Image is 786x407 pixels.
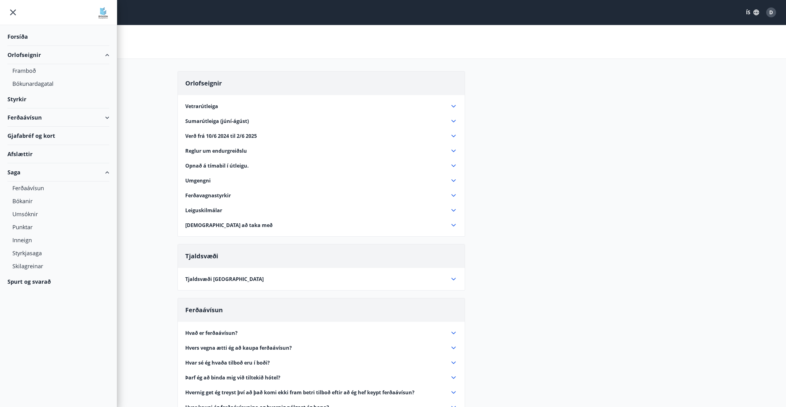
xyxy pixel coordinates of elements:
div: Framboð [12,64,104,77]
div: Bókanir [12,195,104,208]
div: Gjafabréf og kort [7,127,109,145]
div: Sumarútleiga (júní-ágúst) [185,117,457,125]
div: Hvar sé ég hvaða tilboð eru í boði? [185,359,457,366]
span: Hvers vegna ætti ég að kaupa ferðaávísun? [185,344,292,351]
div: Verð frá 10/6 2024 til 2/6 2025 [185,132,457,140]
div: Ferðaávísun [7,108,109,127]
div: Ferðaávísun [12,182,104,195]
button: menu [7,7,19,18]
span: Verð frá 10/6 2024 til 2/6 2025 [185,133,257,139]
div: Styrkjasaga [12,247,104,260]
span: Tjaldsvæði [185,252,218,260]
div: Punktar [12,221,104,234]
div: Orlofseignir [7,46,109,64]
span: Vetrarútleiga [185,103,218,110]
div: Hvernig get ég treyst því að það komi ekki fram betri tilboð eftir að ég hef keypt ferðaávísun? [185,389,457,396]
div: Hvað er ferðaávísun? [185,329,457,337]
div: Tjaldsvæði [GEOGRAPHIC_DATA] [185,275,457,283]
div: Inneign [12,234,104,247]
div: Skilagreinar [12,260,104,273]
button: ÍS [743,7,762,18]
div: Bókunardagatal [12,77,104,90]
div: Forsíða [7,28,109,46]
div: Spurt og svarað [7,273,109,291]
div: Opnað á tímabil í útleigu. [185,162,457,169]
span: D [769,9,773,16]
div: Afslættir [7,145,109,163]
span: Reglur um endurgreiðslu [185,147,247,154]
div: [DEMOGRAPHIC_DATA] að taka með [185,221,457,229]
span: Orlofseignir [185,79,222,87]
button: D [764,5,779,20]
span: Tjaldsvæði [GEOGRAPHIC_DATA] [185,276,264,282]
div: Leiguskilmálar [185,207,457,214]
span: Ferðavagnastyrkir [185,192,231,199]
div: Ferðavagnastyrkir [185,192,457,199]
span: Hvar sé ég hvaða tilboð eru í boði? [185,359,270,366]
div: Umsóknir [12,208,104,221]
span: Umgengni [185,177,211,184]
span: Hvað er ferðaávísun? [185,330,238,336]
span: Leiguskilmálar [185,207,222,214]
img: union_logo [97,7,109,19]
div: Styrkir [7,90,109,108]
div: Saga [7,163,109,182]
span: Opnað á tímabil í útleigu. [185,162,249,169]
div: Vetrarútleiga [185,103,457,110]
div: Reglur um endurgreiðslu [185,147,457,155]
span: Hvernig get ég treyst því að það komi ekki fram betri tilboð eftir að ég hef keypt ferðaávísun? [185,389,415,396]
div: Umgengni [185,177,457,184]
span: Þarf ég að binda mig við tiltekið hótel? [185,374,280,381]
span: Ferðaávísun [185,306,223,314]
span: [DEMOGRAPHIC_DATA] að taka með [185,222,273,229]
div: Hvers vegna ætti ég að kaupa ferðaávísun? [185,344,457,352]
span: Sumarútleiga (júní-ágúst) [185,118,249,125]
div: Þarf ég að binda mig við tiltekið hótel? [185,374,457,381]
